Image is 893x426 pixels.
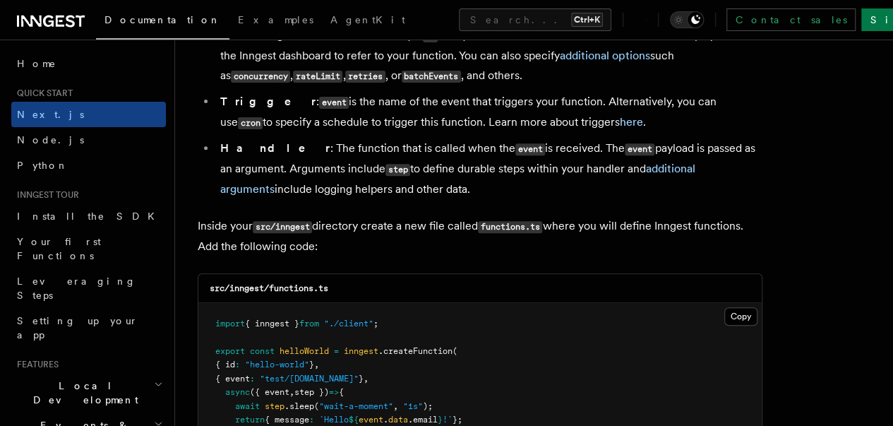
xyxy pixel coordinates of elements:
[571,13,603,27] kbd: Ctrl+K
[11,308,166,348] a: Setting up your app
[423,401,433,411] span: );
[96,4,229,40] a: Documentation
[322,4,414,38] a: AgentKit
[17,315,138,341] span: Setting up your app
[373,319,378,329] span: ;
[339,387,344,397] span: {
[220,95,316,108] strong: Trigger
[220,141,330,155] strong: Handler
[364,374,368,384] span: ,
[11,229,166,268] a: Your first Functions
[11,268,166,308] a: Leveraging Steps
[453,415,462,425] span: };
[388,415,408,425] span: data
[215,319,245,329] span: import
[423,30,438,42] code: id
[344,346,378,356] span: inngest
[245,319,299,329] span: { inngest }
[235,401,260,411] span: await
[459,8,611,31] button: Search...Ctrl+K
[724,307,757,326] button: Copy
[250,387,289,397] span: ({ event
[220,28,372,42] strong: Configuration
[378,346,453,356] span: .createFunction
[216,25,762,86] li: : A unique is required and it is the default name that will be displayed on the Inngest dashboard...
[235,360,240,369] span: :
[11,127,166,153] a: Node.js
[215,346,245,356] span: export
[284,401,314,411] span: .sleep
[453,346,457,356] span: (
[265,415,309,425] span: { message
[235,415,265,425] span: return
[359,415,383,425] span: event
[299,319,319,329] span: from
[238,117,263,129] code: cron
[198,216,762,256] p: Inside your directory create a new file called where you will define Inngest functions. Add the f...
[215,360,235,369] span: { id
[17,160,68,171] span: Python
[265,401,284,411] span: step
[17,276,136,301] span: Leveraging Steps
[11,153,166,178] a: Python
[215,374,250,384] span: { event
[216,138,762,199] li: : The function that is called when the is received. The payload is passed as an argument. Argumen...
[349,415,359,425] span: ${
[383,415,388,425] span: .
[408,415,438,425] span: .email
[515,143,545,155] code: event
[324,319,373,329] span: "./client"
[231,71,290,83] code: concurrency
[443,415,453,425] span: !`
[319,415,349,425] span: `Hello
[334,346,339,356] span: =
[11,102,166,127] a: Next.js
[220,162,695,196] a: additional arguments
[245,360,309,369] span: "hello-world"
[250,346,275,356] span: const
[478,221,542,233] code: functions.ts
[17,109,84,120] span: Next.js
[260,374,359,384] span: "test/[DOMAIN_NAME]"
[345,71,385,83] code: retries
[17,211,163,222] span: Install the SDK
[625,143,654,155] code: event
[726,8,856,31] a: Contact sales
[11,203,166,229] a: Install the SDK
[402,71,461,83] code: batchEvents
[17,134,84,146] span: Node.js
[225,387,250,397] span: async
[620,115,643,129] a: here
[293,71,342,83] code: rateLimit
[330,14,405,25] span: AgentKit
[253,221,312,233] code: src/inngest
[314,401,319,411] span: (
[229,4,322,38] a: Examples
[314,360,319,369] span: ,
[238,14,313,25] span: Examples
[393,401,398,411] span: ,
[294,387,329,397] span: step })
[359,374,364,384] span: }
[216,92,762,133] li: : is the name of the event that triggers your function. Alternatively, you can use to specify a s...
[11,51,166,76] a: Home
[11,379,154,407] span: Local Development
[210,283,328,293] code: src/inngest/functions.ts
[11,373,166,413] button: Local Development
[319,401,393,411] span: "wait-a-moment"
[11,359,59,370] span: Features
[319,97,349,109] code: event
[11,88,73,99] span: Quick start
[670,11,704,28] button: Toggle dark mode
[309,360,314,369] span: }
[403,401,423,411] span: "1s"
[309,415,314,425] span: :
[17,236,101,261] span: Your first Functions
[280,346,329,356] span: helloWorld
[289,387,294,397] span: ,
[560,49,650,62] a: additional options
[329,387,339,397] span: =>
[104,14,221,25] span: Documentation
[17,57,56,71] span: Home
[11,189,79,201] span: Inngest tour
